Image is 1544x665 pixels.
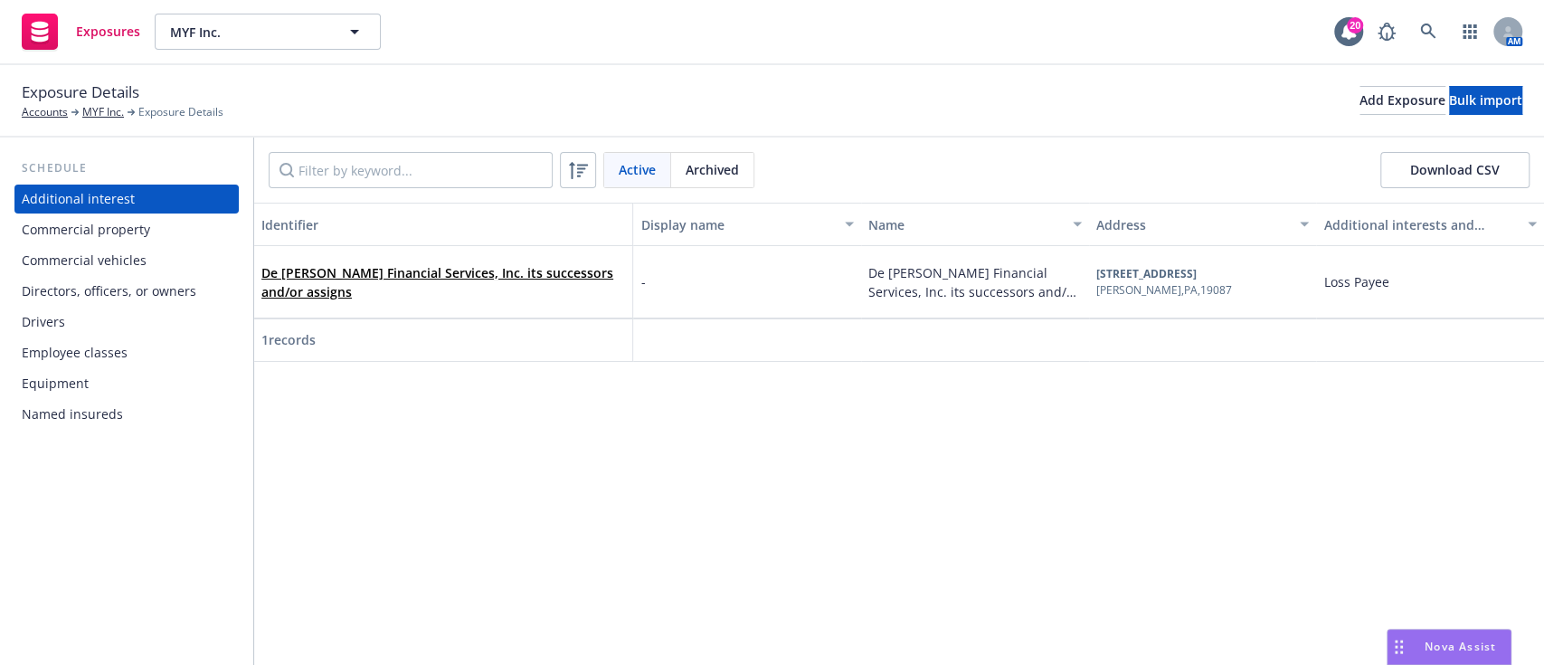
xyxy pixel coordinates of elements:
[14,400,239,429] a: Named insureds
[14,308,239,337] a: Drivers
[640,272,645,291] span: -
[14,6,147,57] a: Exposures
[868,215,1062,234] div: Name
[1449,87,1522,114] div: Bulk import
[1369,14,1405,50] a: Report a Bug
[14,246,239,275] a: Commercial vehicles
[1323,272,1388,291] span: Loss Payee
[1096,282,1232,299] div: [PERSON_NAME] , PA , 19087
[22,369,89,398] div: Equipment
[76,24,140,39] span: Exposures
[1359,86,1445,115] button: Add Exposure
[1425,639,1496,654] span: Nova Assist
[1387,629,1511,665] button: Nova Assist
[1452,14,1488,50] a: Switch app
[261,331,316,348] span: 1 records
[14,338,239,367] a: Employee classes
[14,159,239,177] div: Schedule
[261,263,625,301] span: De [PERSON_NAME] Financial Services, Inc. its successors and/or assigns
[22,104,68,120] a: Accounts
[1388,630,1410,664] div: Drag to move
[261,264,613,300] a: De [PERSON_NAME] Financial Services, Inc. its successors and/or assigns
[1096,266,1197,281] b: [STREET_ADDRESS]
[14,185,239,214] a: Additional interest
[22,215,150,244] div: Commercial property
[138,104,223,120] span: Exposure Details
[1449,86,1522,115] button: Bulk import
[1410,14,1446,50] a: Search
[170,23,327,42] span: MYF Inc.
[619,160,656,179] span: Active
[14,369,239,398] a: Equipment
[22,185,135,214] div: Additional interest
[22,246,147,275] div: Commercial vehicles
[14,215,239,244] a: Commercial property
[22,400,123,429] div: Named insureds
[1380,152,1530,188] button: Download CSV
[22,308,65,337] div: Drivers
[1347,17,1363,33] div: 20
[82,104,124,120] a: MYF Inc.
[261,215,625,234] div: Identifier
[269,152,553,188] input: Filter by keyword...
[1096,215,1290,234] div: Address
[22,277,196,306] div: Directors, officers, or owners
[640,215,834,234] div: Display name
[1359,87,1445,114] div: Add Exposure
[861,203,1089,246] button: Name
[1089,203,1317,246] button: Address
[633,203,861,246] button: Display name
[22,338,128,367] div: Employee classes
[686,160,739,179] span: Archived
[1323,215,1517,234] div: Additional interests and endorsements applied
[1316,203,1544,246] button: Additional interests and endorsements applied
[22,81,139,104] span: Exposure Details
[14,277,239,306] a: Directors, officers, or owners
[254,203,633,246] button: Identifier
[868,264,1083,319] span: De [PERSON_NAME] Financial Services, Inc. its successors and/or assigns
[155,14,381,50] button: MYF Inc.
